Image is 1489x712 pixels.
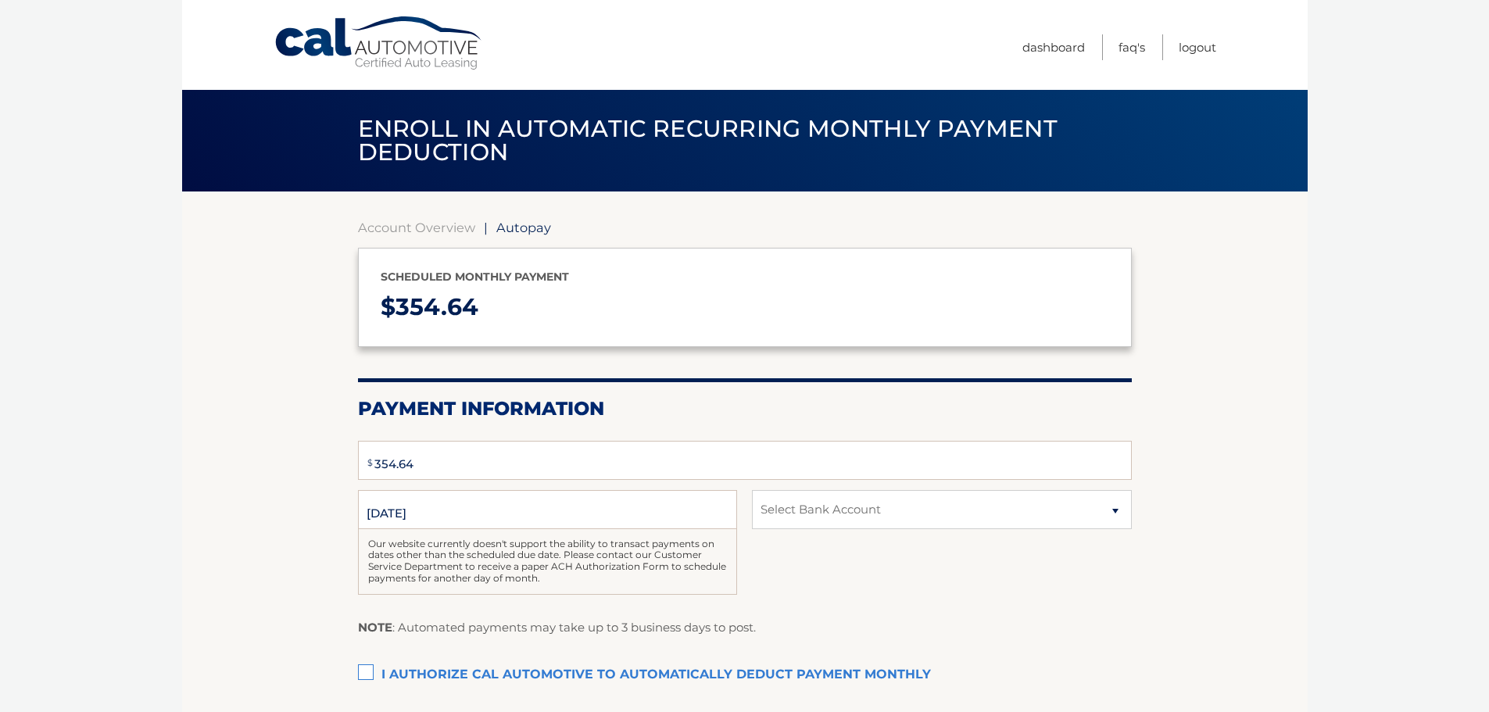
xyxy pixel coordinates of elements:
[358,220,475,235] a: Account Overview
[381,267,1109,287] p: Scheduled monthly payment
[358,617,756,638] p: : Automated payments may take up to 3 business days to post.
[358,529,737,595] div: Our website currently doesn't support the ability to transact payments on dates other than the sc...
[1119,34,1145,60] a: FAQ's
[358,397,1132,420] h2: Payment Information
[274,16,485,71] a: Cal Automotive
[358,620,392,635] strong: NOTE
[358,441,1132,480] input: Payment Amount
[358,114,1058,166] span: Enroll in automatic recurring monthly payment deduction
[396,292,478,321] span: 354.64
[1022,34,1085,60] a: Dashboard
[381,287,1109,328] p: $
[484,220,488,235] span: |
[1179,34,1216,60] a: Logout
[363,445,378,481] span: $
[358,660,1132,691] label: I authorize cal automotive to automatically deduct payment monthly
[358,490,737,529] input: Payment Date
[496,220,551,235] span: Autopay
